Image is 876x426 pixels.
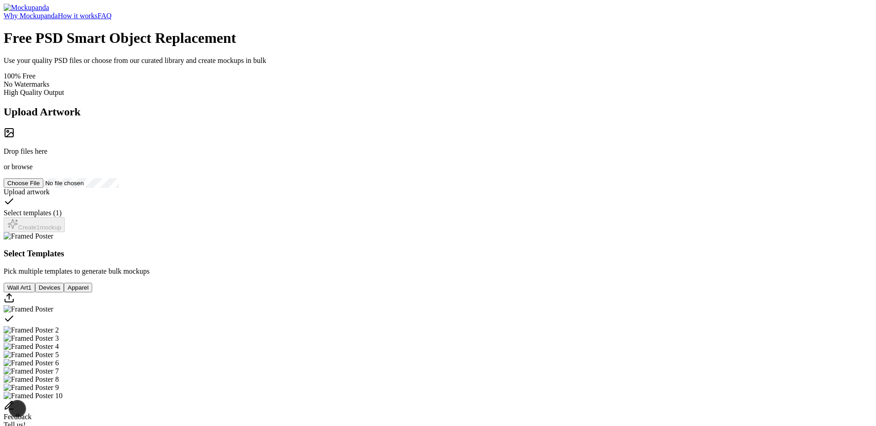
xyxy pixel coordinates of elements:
[4,392,63,400] img: Framed Poster 10
[4,334,872,343] div: Select template Framed Poster 3
[4,249,872,259] h3: Select Templates
[4,351,59,359] img: Framed Poster 5
[4,267,872,275] p: Pick multiple templates to generate bulk mockups
[4,188,50,196] span: Upload artwork
[4,343,872,351] div: Select template Framed Poster 4
[4,334,59,343] img: Framed Poster 3
[4,292,872,305] div: Upload custom PSD template
[4,283,35,292] button: Wall Art1
[58,12,98,20] a: How it works
[4,367,872,375] div: Select template Framed Poster 7
[4,384,59,392] img: Framed Poster 9
[4,326,872,334] div: Select template Framed Poster 2
[4,375,872,384] div: Select template Framed Poster 8
[4,359,59,367] img: Framed Poster 6
[7,218,61,231] div: Create 1 mockup
[64,283,92,292] button: Apparel
[4,147,872,156] p: Drop files here
[4,392,872,400] div: Select template Framed Poster 10
[4,72,36,80] span: 100% Free
[4,359,872,367] div: Select template Framed Poster 6
[98,12,112,20] a: FAQ
[4,57,872,65] p: Use your quality PSD files or choose from our curated library and create mockups in bulk
[4,106,872,118] h2: Upload Artwork
[4,326,59,334] img: Framed Poster 2
[35,283,64,292] button: Devices
[4,367,59,375] img: Framed Poster 7
[4,163,872,171] p: or
[4,305,53,313] img: Framed Poster
[28,284,31,291] span: 1
[4,351,872,359] div: Select template Framed Poster 5
[4,343,59,351] img: Framed Poster 4
[4,232,53,240] img: Framed Poster
[4,88,64,96] span: High Quality Output
[4,80,49,88] span: No Watermarks
[4,4,49,12] img: Mockupanda
[4,413,872,421] div: Feedback
[11,163,32,171] span: browse
[4,384,872,392] div: Select template Framed Poster 9
[4,305,872,326] div: Select template Framed Poster
[4,209,62,217] span: Select templates ( 1 )
[4,30,872,47] h1: Free PSD Smart Object Replacement
[4,375,59,384] img: Framed Poster 8
[4,12,58,20] a: Why Mockupanda
[4,4,49,11] a: Mockupanda home
[4,217,65,232] button: Create1mockup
